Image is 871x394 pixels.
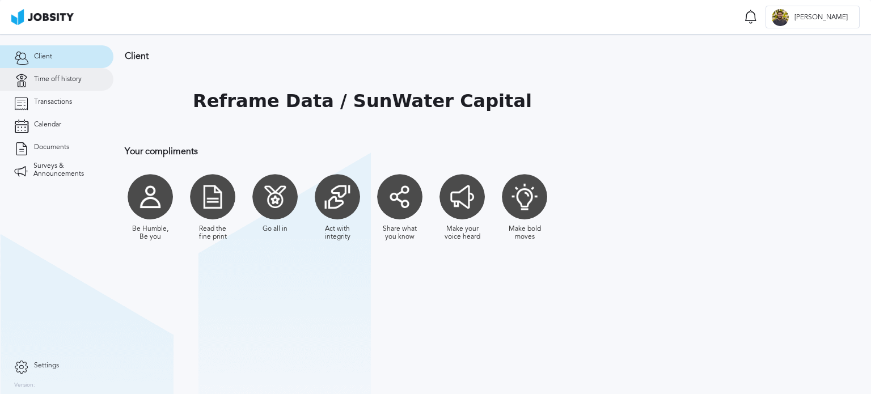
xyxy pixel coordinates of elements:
[766,6,860,28] button: B[PERSON_NAME]
[34,143,69,151] span: Documents
[34,98,72,106] span: Transactions
[505,225,544,241] div: Make bold moves
[442,225,482,241] div: Make your voice heard
[380,225,420,241] div: Share what you know
[193,91,532,112] h1: Reframe Data / SunWater Capital
[33,162,99,178] span: Surveys & Announcements
[263,225,287,233] div: Go all in
[34,75,82,83] span: Time off history
[193,225,232,241] div: Read the fine print
[11,9,74,25] img: ab4bad089aa723f57921c736e9817d99.png
[789,14,853,22] span: [PERSON_NAME]
[125,51,740,61] h3: Client
[34,121,61,129] span: Calendar
[14,382,35,389] label: Version:
[34,53,52,61] span: Client
[130,225,170,241] div: Be Humble, Be you
[772,9,789,26] div: B
[318,225,357,241] div: Act with integrity
[34,362,59,370] span: Settings
[125,146,740,156] h3: Your compliments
